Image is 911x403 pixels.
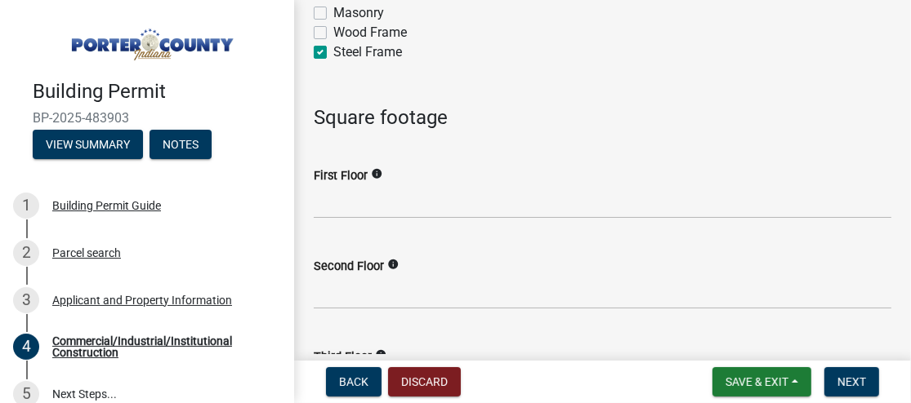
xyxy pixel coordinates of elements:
[333,23,407,42] label: Wood Frame
[52,335,268,358] div: Commercial/Industrial/Institutional Construction
[333,3,384,23] label: Masonry
[326,367,382,396] button: Back
[333,42,402,62] label: Steel Frame
[33,139,143,152] wm-modal-confirm: Summary
[712,367,811,396] button: Save & Exit
[52,247,121,259] div: Parcel search
[314,261,384,272] label: Second Floor
[13,334,39,360] div: 4
[13,287,39,313] div: 3
[13,240,39,266] div: 2
[388,367,461,396] button: Discard
[824,367,879,396] button: Next
[371,168,382,179] i: info
[387,259,399,270] i: info
[13,193,39,219] div: 1
[33,130,143,159] button: View Summary
[52,200,161,211] div: Building Permit Guide
[314,352,372,363] label: Third Floor
[33,80,281,104] h4: Building Permit
[837,375,866,388] span: Next
[150,139,212,152] wm-modal-confirm: Notes
[339,375,368,388] span: Back
[33,17,268,63] img: Porter County, Indiana
[726,375,788,388] span: Save & Exit
[52,294,232,306] div: Applicant and Property Information
[33,110,261,126] span: BP-2025-483903
[150,130,212,159] button: Notes
[314,170,368,182] label: First Floor
[375,349,386,361] i: info
[314,106,891,130] h4: Square footage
